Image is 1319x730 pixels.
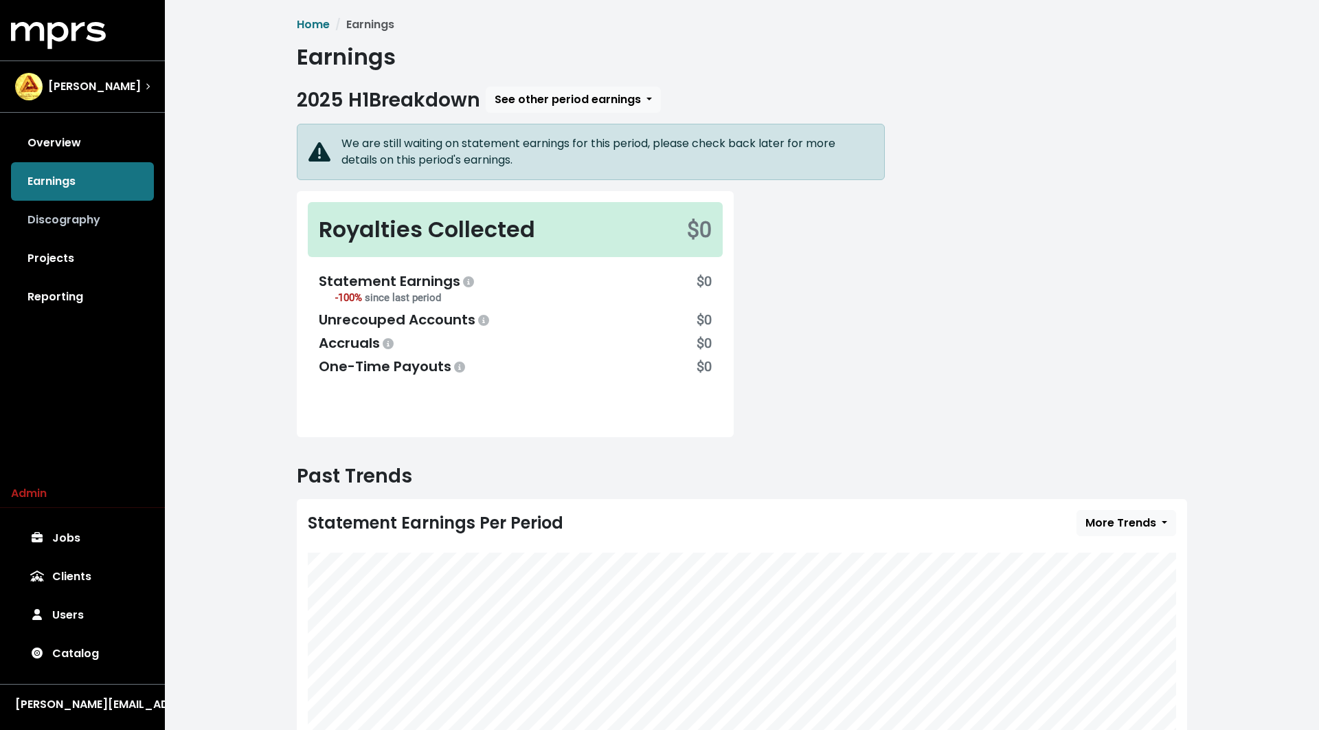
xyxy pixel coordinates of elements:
[697,333,712,353] div: $0
[297,465,1187,488] h2: Past Trends
[335,291,441,304] small: -100%
[495,91,641,107] span: See other period earnings
[11,557,154,596] a: Clients
[319,271,477,291] div: Statement Earnings
[11,596,154,634] a: Users
[11,124,154,162] a: Overview
[365,291,441,304] span: since last period
[11,634,154,673] a: Catalog
[297,16,330,32] a: Home
[297,16,1187,33] nav: breadcrumb
[1076,510,1176,536] button: More Trends
[319,333,396,353] div: Accruals
[319,309,492,330] div: Unrecouped Accounts
[687,213,712,246] div: $0
[11,519,154,557] a: Jobs
[11,696,154,714] button: [PERSON_NAME][EMAIL_ADDRESS][DOMAIN_NAME]
[486,87,661,113] button: See other period earnings
[11,201,154,239] a: Discography
[697,356,712,377] div: $0
[11,239,154,278] a: Projects
[1085,515,1156,531] span: More Trends
[341,135,873,168] div: We are still waiting on statement earnings for this period, please check back later for more deta...
[697,271,712,307] div: $0
[11,27,106,43] a: mprs logo
[48,78,141,95] span: [PERSON_NAME]
[297,89,480,112] h2: 2025 H1 Breakdown
[319,356,468,377] div: One-Time Payouts
[697,309,712,330] div: $0
[308,513,563,533] div: Statement Earnings Per Period
[319,213,535,246] div: Royalties Collected
[330,16,394,33] li: Earnings
[15,73,43,100] img: The selected account / producer
[297,44,1187,70] h1: Earnings
[15,696,150,713] div: [PERSON_NAME][EMAIL_ADDRESS][DOMAIN_NAME]
[11,278,154,316] a: Reporting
